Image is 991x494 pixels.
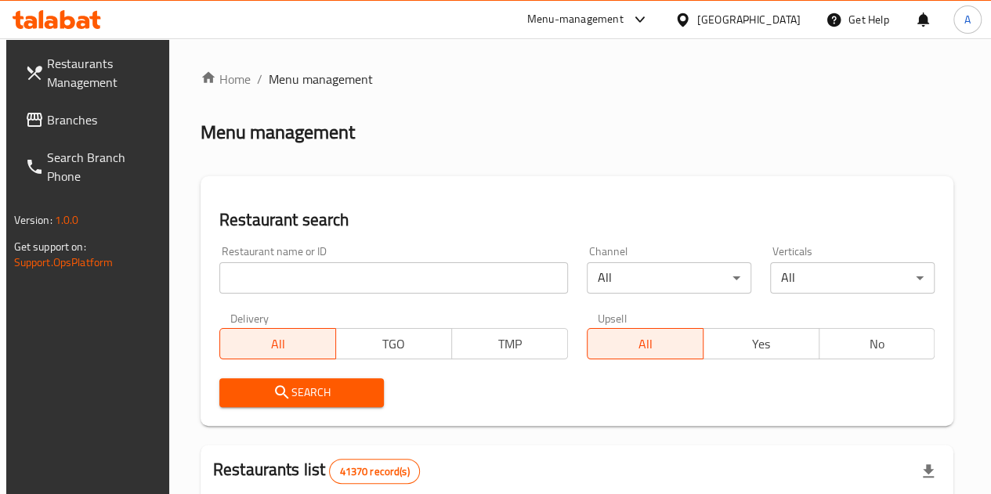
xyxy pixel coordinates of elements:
span: Menu management [269,70,373,88]
li: / [257,70,262,88]
button: Yes [703,328,819,359]
h2: Restaurants list [213,458,420,484]
input: Search for restaurant name or ID.. [219,262,568,294]
span: Version: [14,210,52,230]
span: 1.0.0 [55,210,79,230]
span: Restaurants Management [47,54,159,92]
span: TMP [458,333,562,355]
a: Restaurants Management [13,45,172,101]
div: All [770,262,935,294]
button: All [219,328,336,359]
button: No [819,328,935,359]
a: Branches [13,101,172,139]
a: Search Branch Phone [13,139,172,195]
span: Branches [47,110,159,129]
h2: Menu management [201,120,355,145]
div: Export file [910,453,947,490]
nav: breadcrumb [201,70,954,88]
button: Search [219,378,384,407]
a: Home [201,70,251,88]
label: Upsell [598,312,627,323]
span: A [964,11,971,28]
div: [GEOGRAPHIC_DATA] [697,11,801,28]
button: TGO [335,328,452,359]
div: All [587,262,751,294]
button: TMP [451,328,568,359]
span: No [826,333,929,355]
span: TGO [342,333,446,355]
span: Get support on: [14,236,86,257]
span: 41370 record(s) [330,464,418,479]
button: All [587,328,703,359]
div: Total records count [329,459,419,484]
span: Search Branch Phone [47,148,159,186]
span: Search [232,383,371,402]
div: Menu-management [527,10,624,29]
h2: Restaurant search [219,208,935,232]
span: Yes [710,333,813,355]
label: Delivery [230,312,269,323]
span: All [226,333,330,355]
a: Support.OpsPlatform [14,252,114,272]
span: All [594,333,697,355]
